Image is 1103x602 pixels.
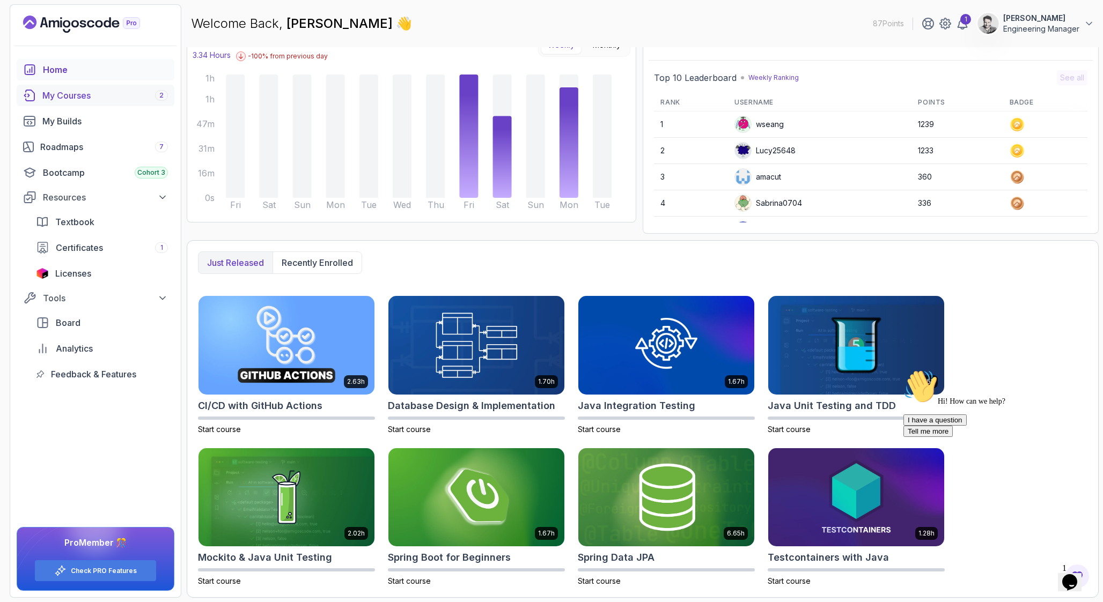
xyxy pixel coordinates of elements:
tspan: 47m [196,118,215,129]
div: Sabrina0704 [734,195,802,212]
span: Analytics [56,342,93,355]
a: courses [17,85,174,106]
img: Spring Data JPA card [578,448,754,547]
span: Start course [768,576,811,585]
tspan: 16m [198,168,215,179]
img: Spring Boot for Beginners card [388,448,564,547]
h2: Spring Boot for Beginners [388,550,511,565]
p: Recently enrolled [282,256,353,269]
img: default monster avatar [735,116,751,132]
tspan: Sat [496,199,510,210]
button: user profile image[PERSON_NAME]Engineering Manager [977,13,1094,34]
span: Start course [578,576,621,585]
td: 336 [911,190,1003,217]
div: Tools [43,292,168,304]
p: Welcome Back, [191,15,412,32]
img: default monster avatar [735,195,751,211]
a: Spring Boot for Beginners card1.67hSpring Boot for BeginnersStart course [388,448,565,587]
a: 1 [956,17,969,30]
span: Start course [768,425,811,434]
button: Tools [17,288,174,308]
a: roadmaps [17,136,174,158]
span: Start course [388,425,431,434]
td: 300 [911,217,1003,243]
p: 87 Points [873,18,904,29]
div: Resources [43,191,168,204]
span: Certificates [56,241,103,254]
img: jetbrains icon [36,268,49,279]
th: Rank [654,94,728,112]
a: Spring Data JPA card6.65hSpring Data JPAStart course [578,448,755,587]
iframe: chat widget [899,365,1092,554]
span: Feedback & Features [51,368,136,381]
a: Check PRO Features [71,567,137,575]
div: wseang [734,116,784,133]
tspan: Thu [428,199,444,210]
div: Roadmaps [40,140,168,153]
img: user profile image [735,169,751,185]
tspan: Mon [560,199,578,210]
p: 2.63h [347,377,365,386]
p: Engineering Manager [1003,24,1079,34]
button: Tell me more [4,61,54,72]
button: See all [1057,70,1087,85]
th: Username [728,94,911,112]
span: Cohort 3 [137,168,165,177]
th: Badge [1003,94,1087,112]
a: Java Unit Testing and TDD card2.75hJava Unit Testing and TDDStart course [768,295,945,435]
tspan: Sat [262,199,276,210]
h2: Top 10 Leaderboard [654,71,737,84]
div: 1 [960,14,971,25]
div: Home [43,63,168,76]
div: rx03 [734,221,772,238]
a: textbook [30,211,174,233]
img: user profile image [978,13,998,34]
h2: Java Integration Testing [578,398,695,413]
img: Java Integration Testing card [578,296,754,395]
div: My Builds [42,115,168,128]
p: -100 % from previous day [248,52,328,61]
span: Textbook [55,215,94,228]
td: 4 [654,190,728,217]
span: 7 [159,143,164,151]
p: 6.65h [727,529,745,538]
img: default monster avatar [735,143,751,159]
tspan: Mon [326,199,345,210]
tspan: 1h [205,73,215,84]
h2: Java Unit Testing and TDD [768,398,896,413]
img: CI/CD with GitHub Actions card [198,296,374,395]
span: [PERSON_NAME] [286,16,396,31]
a: Testcontainers with Java card1.28hTestcontainers with JavaStart course [768,448,945,587]
button: Recently enrolled [273,252,362,273]
tspan: 0s [205,192,215,203]
tspan: Tue [361,199,377,210]
span: Licenses [55,267,91,280]
a: certificates [30,237,174,258]
div: amacut [734,168,781,185]
button: Resources [17,188,174,207]
td: 1 [654,112,728,138]
tspan: 1h [205,94,215,105]
button: I have a question [4,49,68,61]
div: Lucy25648 [734,142,796,159]
tspan: Tue [594,199,610,210]
a: Landing page [23,16,165,33]
img: user profile image [735,221,751,237]
a: feedback [30,363,174,385]
img: Java Unit Testing and TDD card [768,296,944,395]
p: 1.70h [538,377,555,386]
span: 👋 [394,12,416,35]
a: Database Design & Implementation card1.70hDatabase Design & ImplementationStart course [388,295,565,435]
span: Start course [578,425,621,434]
span: 1 [160,243,163,252]
p: 2.02h [348,529,365,538]
p: 3.34 Hours [193,50,231,61]
td: 1239 [911,112,1003,138]
td: 1233 [911,138,1003,164]
a: builds [17,110,174,132]
td: 2 [654,138,728,164]
div: 👋Hi! How can we help?I have a questionTell me more [4,4,197,72]
a: Mockito & Java Unit Testing card2.02hMockito & Java Unit TestingStart course [198,448,375,587]
h2: Database Design & Implementation [388,398,555,413]
img: Mockito & Java Unit Testing card [198,448,374,547]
